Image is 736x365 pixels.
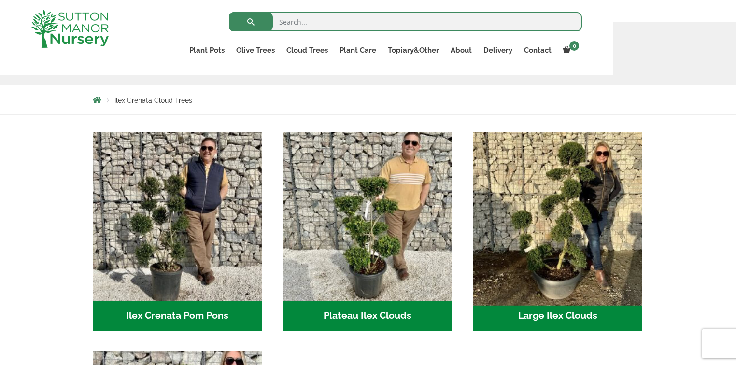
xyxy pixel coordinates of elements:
a: Olive Trees [230,43,281,57]
nav: Breadcrumbs [93,96,643,104]
a: Delivery [478,43,518,57]
img: Plateau Ilex Clouds [283,132,453,301]
a: Cloud Trees [281,43,334,57]
h2: Ilex Crenata Pom Pons [93,301,262,331]
img: Ilex Crenata Pom Pons [93,132,262,301]
img: logo [31,10,109,48]
input: Search... [229,12,582,31]
span: 0 [569,41,579,51]
a: Contact [518,43,557,57]
img: Large Ilex Clouds [469,127,647,305]
h2: Plateau Ilex Clouds [283,301,453,331]
span: Ilex Crenata Cloud Trees [114,97,192,104]
a: Plant Pots [184,43,230,57]
a: 0 [557,43,582,57]
a: Visit product category Large Ilex Clouds [473,132,643,331]
h2: Large Ilex Clouds [473,301,643,331]
a: About [445,43,478,57]
a: Visit product category Plateau Ilex Clouds [283,132,453,331]
a: Visit product category Ilex Crenata Pom Pons [93,132,262,331]
a: Plant Care [334,43,382,57]
a: Topiary&Other [382,43,445,57]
